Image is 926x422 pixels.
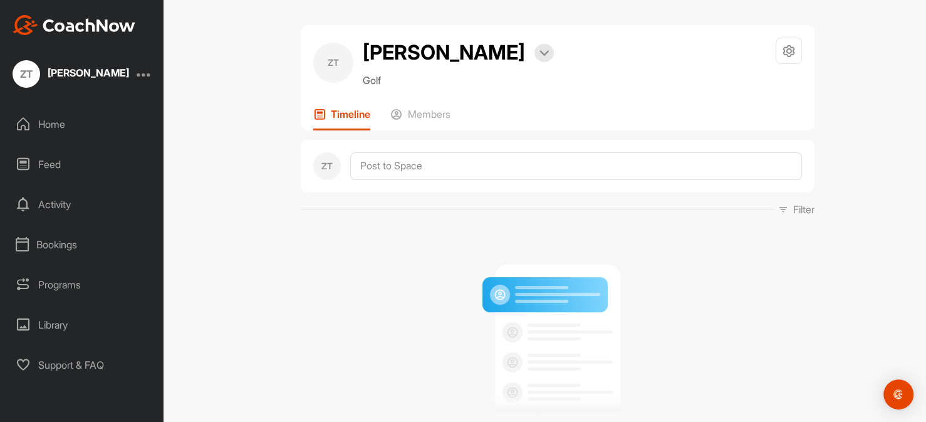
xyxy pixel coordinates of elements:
[7,149,157,180] div: Feed
[883,379,913,409] div: Open Intercom Messenger
[7,269,157,300] div: Programs
[7,108,157,140] div: Home
[313,152,341,180] div: ZT
[7,229,157,260] div: Bookings
[479,255,636,412] img: null result
[7,309,157,340] div: Library
[331,108,370,120] p: Timeline
[48,68,129,78] div: [PERSON_NAME]
[793,202,814,217] p: Filter
[13,60,40,88] div: ZT
[363,38,525,68] h2: [PERSON_NAME]
[13,15,135,35] img: CoachNow
[7,189,157,220] div: Activity
[408,108,450,120] p: Members
[539,50,549,56] img: arrow-down
[7,349,157,381] div: Support & FAQ
[313,43,353,83] div: ZT
[363,73,554,88] p: Golf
